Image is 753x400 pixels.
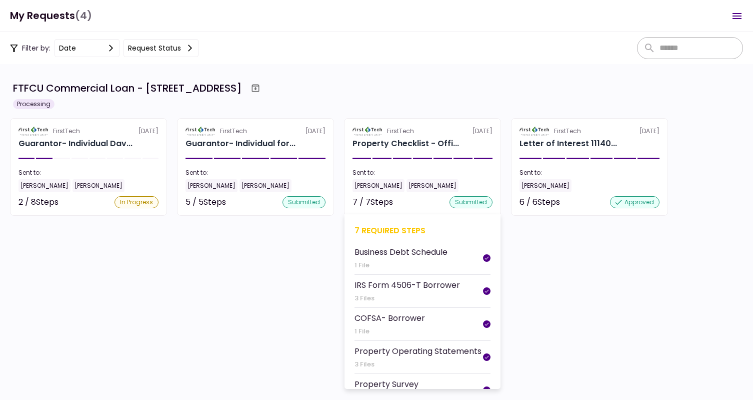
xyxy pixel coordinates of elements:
[519,127,550,136] img: Partner logo
[53,127,80,136] div: FirstTech
[185,127,216,136] img: Partner logo
[18,168,158,177] div: Sent to:
[354,378,418,390] div: Property Survey
[18,138,132,150] div: Guarantor- Individual David Bergstrom
[13,99,54,109] div: Processing
[185,168,325,177] div: Sent to:
[354,312,425,324] div: COFSA- Borrower
[519,196,560,208] div: 6 / 6 Steps
[10,6,92,26] h1: My Requests
[185,179,237,192] div: [PERSON_NAME]
[18,127,49,136] img: Partner logo
[354,326,425,336] div: 1 File
[220,127,247,136] div: FirstTech
[246,79,264,97] button: Archive workflow
[406,179,458,192] div: [PERSON_NAME]
[239,179,291,192] div: [PERSON_NAME]
[185,138,295,150] div: Guarantor- Individual for AMANBRAN INVESTMENTS, LLC Maria Bergstrom
[354,260,447,270] div: 1 File
[725,4,749,28] button: Open menu
[114,196,158,208] div: In Progress
[352,168,492,177] div: Sent to:
[352,127,492,136] div: [DATE]
[352,196,393,208] div: 7 / 7 Steps
[18,179,70,192] div: [PERSON_NAME]
[554,127,581,136] div: FirstTech
[352,138,459,150] div: Property Checklist - Office Retail 11140 Spring Hill Dr
[352,127,383,136] img: Partner logo
[387,127,414,136] div: FirstTech
[10,39,198,57] div: Filter by:
[18,127,158,136] div: [DATE]
[75,6,92,26] span: (4)
[354,359,481,369] div: 3 Files
[519,168,659,177] div: Sent to:
[519,127,659,136] div: [DATE]
[519,138,617,150] div: Letter of Interest 11140 Spring Hill Dr, Spring Hill FL
[54,39,119,57] button: date
[449,196,492,208] div: submitted
[354,224,490,237] div: 7 required steps
[13,81,241,96] div: FTFCU Commercial Loan - [STREET_ADDRESS]
[123,39,198,57] button: Request status
[354,279,460,291] div: IRS Form 4506-T Borrower
[72,179,124,192] div: [PERSON_NAME]
[282,196,325,208] div: submitted
[610,196,659,208] div: approved
[185,127,325,136] div: [DATE]
[352,179,404,192] div: [PERSON_NAME]
[185,196,226,208] div: 5 / 5 Steps
[354,293,460,303] div: 3 Files
[519,179,571,192] div: [PERSON_NAME]
[354,246,447,258] div: Business Debt Schedule
[59,43,76,54] div: date
[354,345,481,357] div: Property Operating Statements
[18,196,58,208] div: 2 / 8 Steps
